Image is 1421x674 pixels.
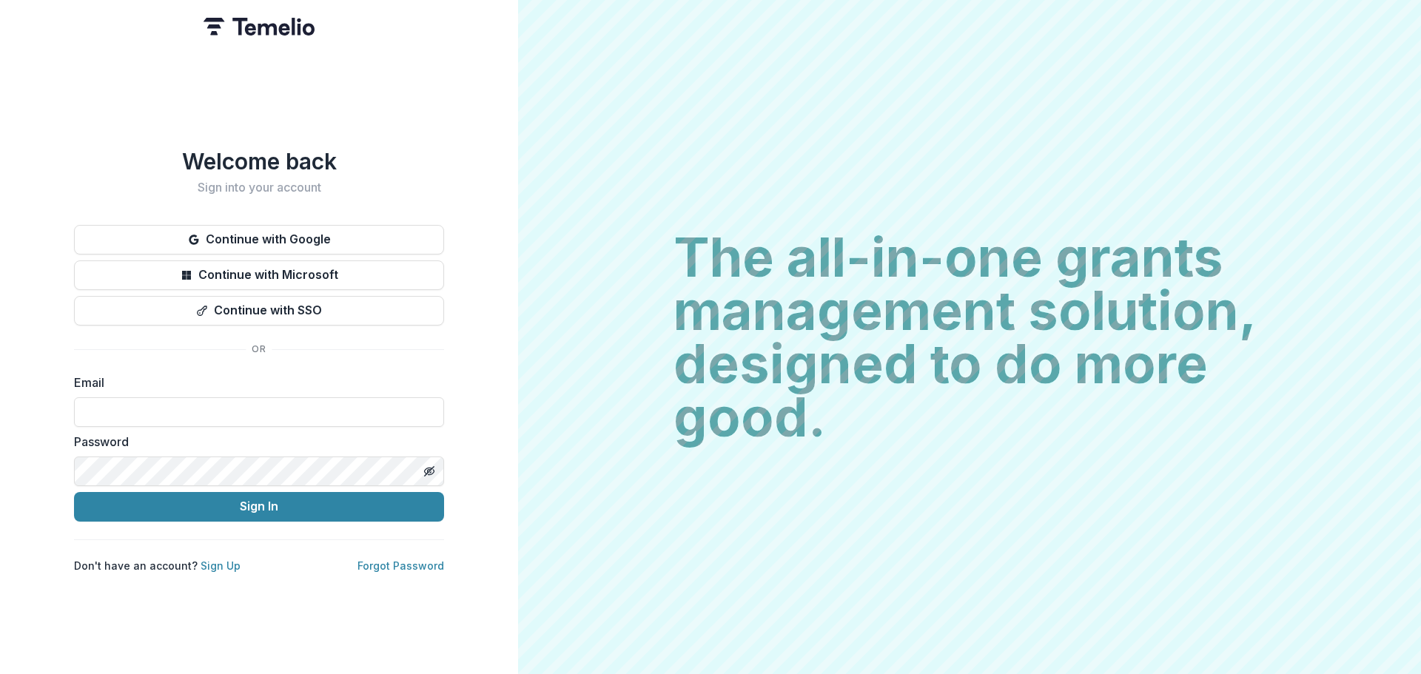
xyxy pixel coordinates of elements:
button: Continue with Microsoft [74,260,444,290]
a: Forgot Password [357,559,444,572]
p: Don't have an account? [74,558,241,573]
h1: Welcome back [74,148,444,175]
h2: Sign into your account [74,181,444,195]
button: Sign In [74,492,444,522]
img: Temelio [204,18,315,36]
button: Toggle password visibility [417,459,441,483]
button: Continue with SSO [74,296,444,326]
button: Continue with Google [74,225,444,255]
label: Password [74,433,435,451]
label: Email [74,374,435,391]
a: Sign Up [201,559,241,572]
